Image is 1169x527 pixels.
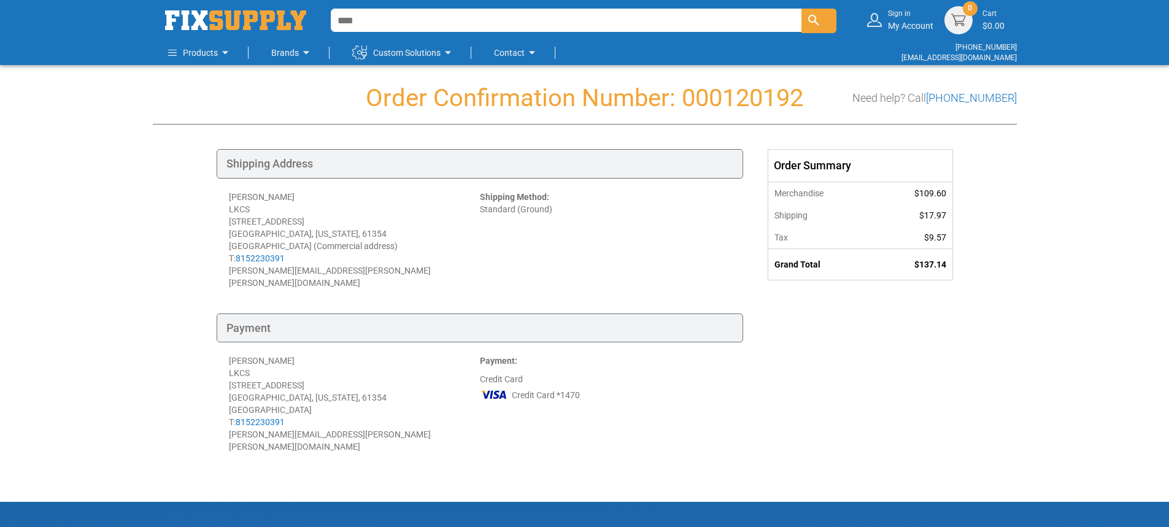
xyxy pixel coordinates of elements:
[229,191,480,289] div: [PERSON_NAME] LKCS [STREET_ADDRESS] [GEOGRAPHIC_DATA], [US_STATE], 61354 [GEOGRAPHIC_DATA] (Comme...
[768,204,875,226] th: Shipping
[774,260,820,269] strong: Grand Total
[236,417,285,427] a: 8152230391
[236,253,285,263] a: 8152230391
[165,10,306,30] img: Fix Industrial Supply
[480,355,731,453] div: Credit Card
[352,40,455,65] a: Custom Solutions
[165,10,306,30] a: store logo
[271,40,314,65] a: Brands
[768,226,875,249] th: Tax
[924,233,946,242] span: $9.57
[768,150,952,182] div: Order Summary
[153,85,1017,112] h1: Order Confirmation Number: 000120192
[494,40,539,65] a: Contact
[168,40,233,65] a: Products
[480,191,731,289] div: Standard (Ground)
[217,314,743,343] div: Payment
[968,3,972,13] span: 0
[768,182,875,204] th: Merchandise
[852,92,1017,104] h3: Need help? Call
[888,9,933,31] div: My Account
[914,260,946,269] span: $137.14
[480,356,517,366] strong: Payment:
[955,43,1017,52] a: [PHONE_NUMBER]
[914,188,946,198] span: $109.60
[926,91,1017,104] a: [PHONE_NUMBER]
[512,389,580,401] span: Credit Card *1470
[982,9,1005,19] small: Cart
[229,355,480,453] div: [PERSON_NAME] LKCS [STREET_ADDRESS] [GEOGRAPHIC_DATA], [US_STATE], 61354 [GEOGRAPHIC_DATA] T: [PE...
[217,149,743,179] div: Shipping Address
[888,9,933,19] small: Sign in
[901,53,1017,62] a: [EMAIL_ADDRESS][DOMAIN_NAME]
[480,192,549,202] strong: Shipping Method:
[480,385,508,404] img: VI
[919,210,946,220] span: $17.97
[982,21,1005,31] span: $0.00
